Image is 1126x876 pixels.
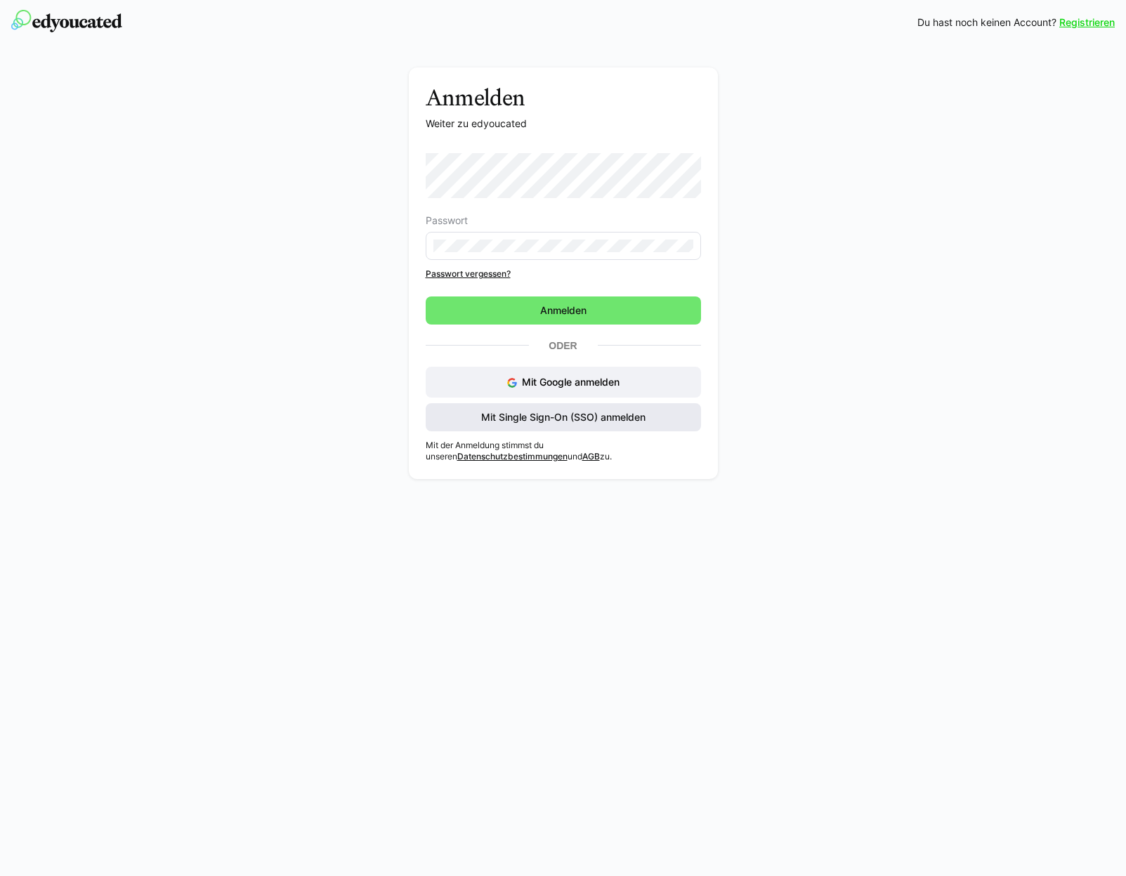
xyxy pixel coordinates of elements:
[426,367,701,398] button: Mit Google anmelden
[11,10,122,32] img: edyoucated
[426,215,468,226] span: Passwort
[1059,15,1115,30] a: Registrieren
[426,268,701,280] a: Passwort vergessen?
[522,376,620,388] span: Mit Google anmelden
[529,336,598,355] p: Oder
[457,451,568,462] a: Datenschutzbestimmungen
[582,451,600,462] a: AGB
[479,410,648,424] span: Mit Single Sign-On (SSO) anmelden
[426,440,701,462] p: Mit der Anmeldung stimmst du unseren und zu.
[917,15,1056,30] span: Du hast noch keinen Account?
[426,296,701,325] button: Anmelden
[538,303,589,318] span: Anmelden
[426,117,701,131] p: Weiter zu edyoucated
[426,84,701,111] h3: Anmelden
[426,403,701,431] button: Mit Single Sign-On (SSO) anmelden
